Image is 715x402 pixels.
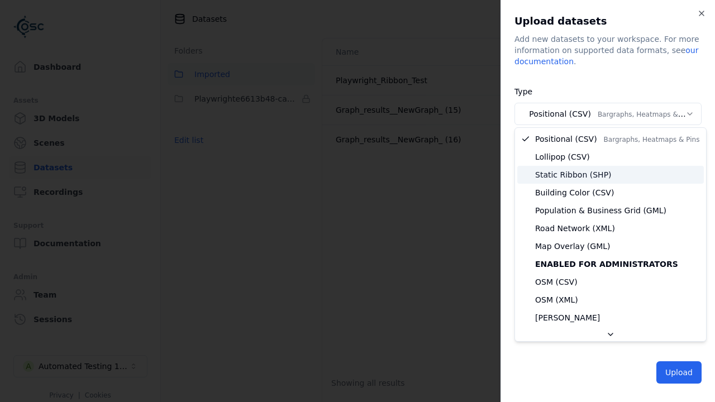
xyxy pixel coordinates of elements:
span: Map Overlay (GML) [535,241,611,252]
span: Positional (CSV) [535,133,699,145]
span: Population & Business Grid (GML) [535,205,666,216]
span: OSM (XML) [535,294,578,305]
span: Building Color (CSV) [535,187,614,198]
span: [PERSON_NAME] [535,312,600,323]
div: Enabled for administrators [517,255,704,273]
span: OSM (CSV) [535,276,578,288]
span: Static Ribbon (SHP) [535,169,612,180]
span: Road Network (XML) [535,223,615,234]
span: Bargraphs, Heatmaps & Pins [604,136,700,143]
span: Lollipop (CSV) [535,151,590,162]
